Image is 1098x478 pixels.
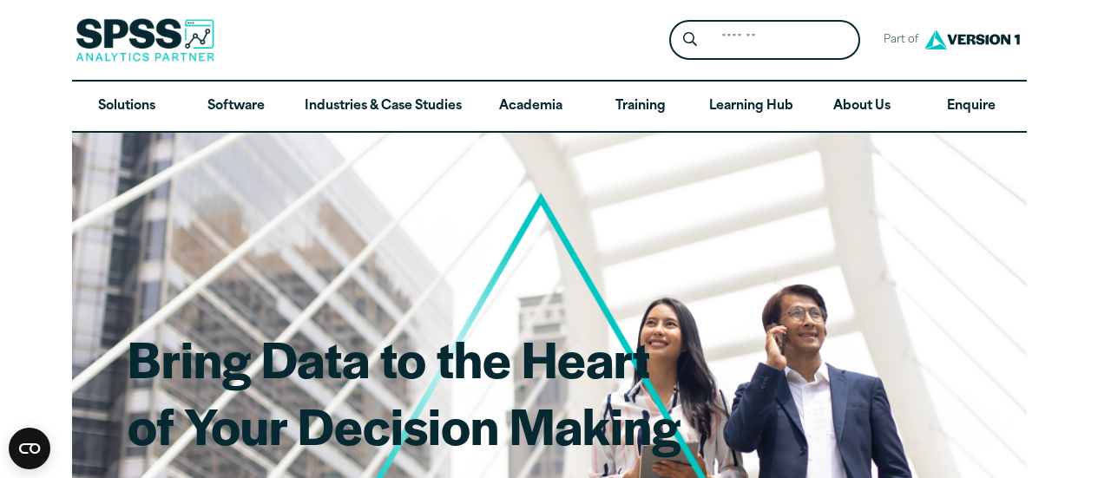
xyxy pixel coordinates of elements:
[920,23,1024,56] img: Version1 Logo
[917,82,1026,132] a: Enquire
[674,24,706,56] button: Search magnifying glass icon
[76,18,214,62] img: SPSS Analytics Partner
[128,324,680,459] h1: Bring Data to the Heart of Your Decision Making
[683,32,697,47] svg: Search magnifying glass icon
[585,82,694,132] a: Training
[807,82,917,132] a: About Us
[9,428,50,469] button: Open CMP widget
[695,82,807,132] a: Learning Hub
[291,82,476,132] a: Industries & Case Studies
[181,82,291,132] a: Software
[72,82,1027,132] nav: Desktop version of site main menu
[669,20,860,61] form: Site Header Search Form
[72,82,181,132] a: Solutions
[874,28,920,53] span: Part of
[476,82,585,132] a: Academia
